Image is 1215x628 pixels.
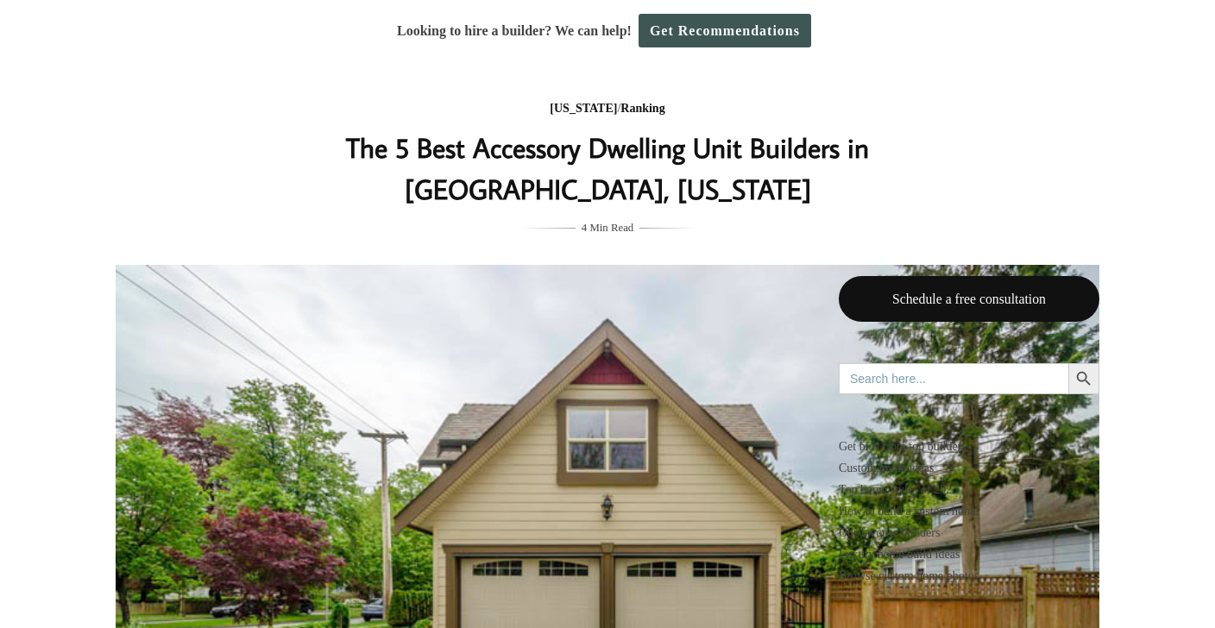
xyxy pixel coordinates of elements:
[263,127,952,210] h1: The 5 Best Accessory Dwelling Unit Builders in [GEOGRAPHIC_DATA], [US_STATE]
[620,102,664,115] a: Ranking
[550,102,617,115] a: [US_STATE]
[639,14,811,47] a: Get Recommendations
[582,218,633,237] span: 4 Min Read
[263,98,952,120] div: /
